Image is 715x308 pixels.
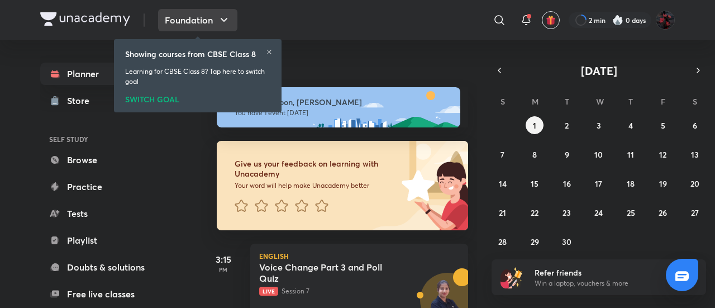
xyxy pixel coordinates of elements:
img: referral [500,266,523,288]
p: PM [201,266,246,273]
abbr: September 2, 2025 [565,120,569,131]
abbr: September 26, 2025 [659,207,667,218]
a: Playlist [40,229,170,252]
h6: SELF STUDY [40,130,170,149]
button: September 22, 2025 [526,203,544,221]
span: [DATE] [581,63,617,78]
button: September 4, 2025 [622,116,640,134]
abbr: Tuesday [565,96,569,107]
button: September 30, 2025 [558,233,576,250]
img: afternoon [217,87,460,127]
button: September 12, 2025 [654,145,672,163]
button: September 2, 2025 [558,116,576,134]
button: September 9, 2025 [558,145,576,163]
p: Learning for CBSE Class 8? Tap here to switch goal [125,67,270,87]
abbr: September 9, 2025 [565,149,569,160]
abbr: September 12, 2025 [659,149,666,160]
abbr: September 4, 2025 [628,120,633,131]
p: Your word will help make Unacademy better [235,181,398,190]
abbr: Wednesday [596,96,604,107]
abbr: September 25, 2025 [627,207,635,218]
button: September 13, 2025 [686,145,704,163]
h6: Showing courses from CBSE Class 8 [125,48,256,60]
button: September 11, 2025 [622,145,640,163]
abbr: Monday [532,96,538,107]
abbr: September 5, 2025 [661,120,665,131]
abbr: September 11, 2025 [627,149,634,160]
button: September 24, 2025 [590,203,608,221]
button: September 1, 2025 [526,116,544,134]
abbr: September 18, 2025 [627,178,635,189]
h6: Give us your feedback on learning with Unacademy [235,159,398,179]
button: September 18, 2025 [622,174,640,192]
a: Browse [40,149,170,171]
abbr: September 27, 2025 [691,207,699,218]
a: Store [40,89,170,112]
span: Live [259,287,278,296]
abbr: Sunday [500,96,505,107]
abbr: September 6, 2025 [693,120,697,131]
abbr: Friday [661,96,665,107]
abbr: September 8, 2025 [532,149,537,160]
img: Company Logo [40,12,130,26]
button: September 8, 2025 [526,145,544,163]
button: September 26, 2025 [654,203,672,221]
p: Win a laptop, vouchers & more [535,278,672,288]
abbr: September 17, 2025 [595,178,602,189]
img: feedback_image [364,141,468,230]
button: September 19, 2025 [654,174,672,192]
abbr: September 29, 2025 [531,236,539,247]
h6: Refer friends [535,267,672,278]
img: Ananya [656,11,675,30]
button: September 25, 2025 [622,203,640,221]
abbr: September 20, 2025 [690,178,699,189]
abbr: September 24, 2025 [594,207,603,218]
img: avatar [546,15,556,25]
abbr: September 23, 2025 [563,207,571,218]
a: Practice [40,176,170,198]
abbr: September 10, 2025 [594,149,603,160]
div: Store [67,94,96,107]
abbr: September 16, 2025 [563,178,571,189]
p: Session 7 [259,286,435,296]
button: September 16, 2025 [558,174,576,192]
abbr: September 7, 2025 [500,149,504,160]
abbr: September 22, 2025 [531,207,538,218]
button: September 15, 2025 [526,174,544,192]
abbr: September 15, 2025 [531,178,538,189]
button: September 14, 2025 [494,174,512,192]
a: Doubts & solutions [40,256,170,278]
button: September 10, 2025 [590,145,608,163]
abbr: Thursday [628,96,633,107]
abbr: September 28, 2025 [498,236,507,247]
h5: Voice Change Part 3 and Poll Quiz [259,262,398,284]
abbr: September 3, 2025 [597,120,601,131]
button: September 20, 2025 [686,174,704,192]
button: September 6, 2025 [686,116,704,134]
button: September 23, 2025 [558,203,576,221]
a: Free live classes [40,283,170,305]
button: September 3, 2025 [590,116,608,134]
button: avatar [542,11,560,29]
button: September 5, 2025 [654,116,672,134]
a: Tests [40,202,170,225]
button: September 28, 2025 [494,233,512,250]
button: September 21, 2025 [494,203,512,221]
abbr: September 19, 2025 [659,178,667,189]
abbr: September 30, 2025 [562,236,571,247]
h6: Good afternoon, [PERSON_NAME] [235,97,450,107]
h5: 3:15 [201,253,246,266]
button: September 7, 2025 [494,145,512,163]
abbr: September 21, 2025 [499,207,506,218]
button: September 27, 2025 [686,203,704,221]
button: September 17, 2025 [590,174,608,192]
abbr: Saturday [693,96,697,107]
abbr: September 1, 2025 [533,120,536,131]
abbr: September 14, 2025 [499,178,507,189]
p: You have 1 event [DATE] [235,108,450,117]
a: Company Logo [40,12,130,29]
abbr: September 13, 2025 [691,149,699,160]
a: Planner [40,63,170,85]
button: [DATE] [507,63,690,78]
p: English [259,253,459,259]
